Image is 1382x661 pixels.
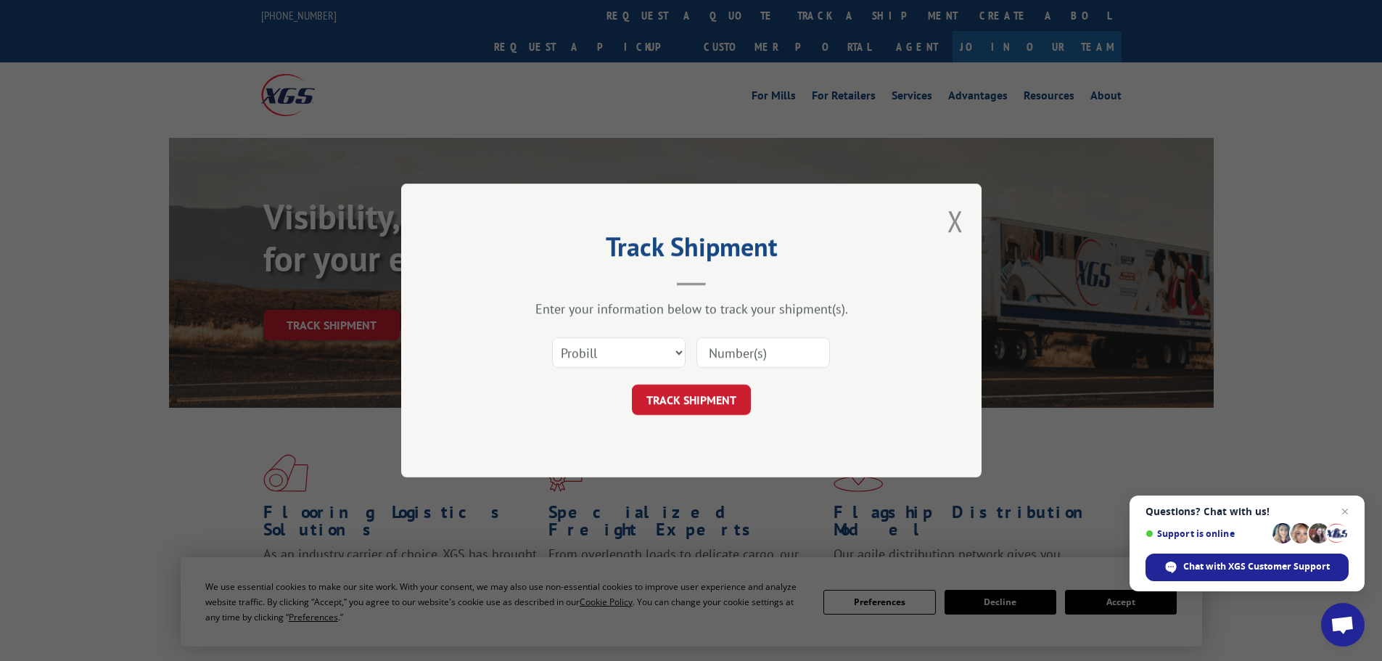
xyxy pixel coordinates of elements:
[632,385,751,415] button: TRACK SHIPMENT
[474,300,909,317] div: Enter your information below to track your shipment(s).
[947,202,963,240] button: Close modal
[474,237,909,264] h2: Track Shipment
[1321,603,1365,646] div: Open chat
[1183,560,1330,573] span: Chat with XGS Customer Support
[1146,506,1349,517] span: Questions? Chat with us!
[1146,554,1349,581] div: Chat with XGS Customer Support
[1146,528,1267,539] span: Support is online
[696,337,830,368] input: Number(s)
[1336,503,1354,520] span: Close chat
